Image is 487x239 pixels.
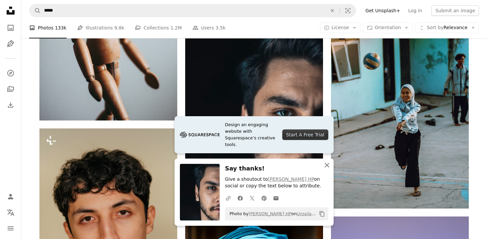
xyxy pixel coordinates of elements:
[175,116,334,153] a: Design an engaging website with Squarespace’s creative tools.Start A Free Trial
[4,98,17,112] a: Download History
[4,82,17,96] a: Collections
[332,25,349,30] span: License
[270,191,282,205] a: Share over email
[363,23,412,33] button: Orientation
[4,190,17,203] a: Log in / Sign up
[4,4,17,19] a: Home — Unsplash
[225,164,328,173] h3: Say thanks!
[427,24,467,31] span: Relevance
[331,102,469,108] a: woman in white hijab and black pants standing on gray concrete floor
[331,1,469,209] img: woman in white hijab and black pants standing on gray concrete floor
[340,4,356,17] button: Visual search
[225,176,328,189] p: Give a shoutout to on social or copy the text below to attribute.
[268,176,314,182] a: [PERSON_NAME] HP
[248,211,291,216] a: [PERSON_NAME] HP
[135,17,182,38] a: Collections 1.2M
[4,206,17,219] button: Language
[325,4,340,17] button: Clear
[246,191,258,205] a: Share on Twitter
[404,5,426,16] a: Log in
[431,5,479,16] button: Submit an image
[415,23,479,33] button: Sort byRelevance
[361,5,404,16] a: Get Unsplash+
[29,4,356,17] form: Find visuals sitewide
[282,129,328,140] div: Start A Free Trial
[297,211,316,216] a: Unsplash
[226,209,316,219] span: Photo by on
[225,121,277,148] span: Design an engaging website with Squarespace’s creative tools.
[39,229,177,235] a: a man wearing a necklace with a cross on it
[258,191,270,205] a: Share on Pinterest
[215,24,225,31] span: 3.5k
[192,17,226,38] a: Users 3.5k
[316,208,328,219] button: Copy to clipboard
[77,17,125,38] a: Illustrations 9.8k
[234,191,246,205] a: Share on Facebook
[4,21,17,34] a: Photos
[375,25,401,30] span: Orientation
[320,23,361,33] button: License
[4,222,17,235] button: Menu
[180,130,220,140] img: file-1705255347840-230a6ab5bca9image
[4,37,17,50] a: Illustrations
[29,4,41,17] button: Search Unsplash
[170,24,182,31] span: 1.2M
[427,25,443,30] span: Sort by
[4,67,17,80] a: Explore
[114,24,124,31] span: 9.8k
